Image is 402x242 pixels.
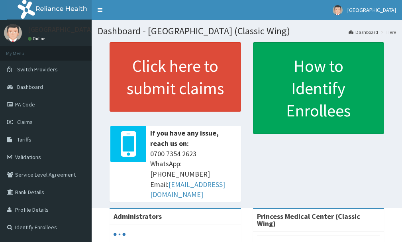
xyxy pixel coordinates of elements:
a: Online [28,36,47,41]
a: Dashboard [349,29,378,35]
a: Click here to submit claims [110,42,241,112]
b: Administrators [114,212,162,221]
b: If you have any issue, reach us on: [150,128,219,148]
h1: Dashboard - [GEOGRAPHIC_DATA] (Classic Wing) [98,26,396,36]
span: Dashboard [17,83,43,91]
p: [GEOGRAPHIC_DATA] [28,26,94,33]
strong: Princess Medical Center (Classic Wing) [257,212,360,228]
svg: audio-loading [114,228,126,240]
li: Here [379,29,396,35]
img: User Image [4,24,22,42]
span: Switch Providers [17,66,58,73]
img: User Image [333,5,343,15]
span: 0700 7354 2623 WhatsApp: [PHONE_NUMBER] Email: [150,149,237,200]
span: Tariffs [17,136,31,143]
span: Claims [17,118,33,126]
a: How to Identify Enrollees [253,42,384,134]
a: [EMAIL_ADDRESS][DOMAIN_NAME] [150,180,225,199]
span: [GEOGRAPHIC_DATA] [347,6,396,14]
